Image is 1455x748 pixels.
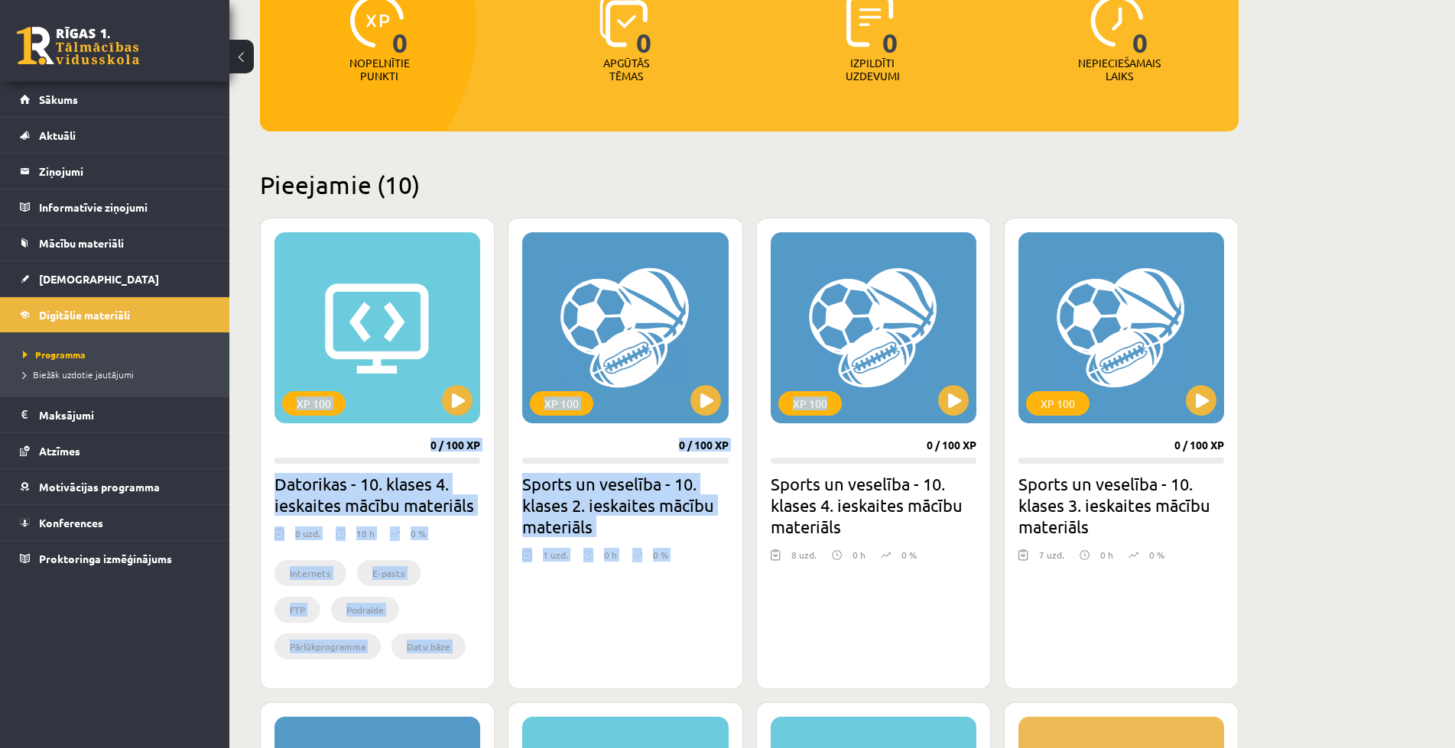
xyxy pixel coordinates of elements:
p: 0 % [901,548,917,562]
a: Atzīmes [20,433,210,468]
h2: Sports un veselība - 10. klases 4. ieskaites mācību materiāls [771,473,976,537]
span: [DEMOGRAPHIC_DATA] [39,272,159,286]
h2: Pieejamie (10) [260,170,1239,199]
a: [DEMOGRAPHIC_DATA] [20,261,210,296]
a: Programma [23,348,214,361]
div: 1 uzd. [543,548,568,571]
div: 8 uzd. [791,548,817,571]
p: Izpildīti uzdevumi [843,57,902,83]
legend: Maksājumi [39,397,210,432]
p: 0 h [604,548,617,562]
a: Biežāk uzdotie jautājumi [23,368,214,381]
span: Mācību materiāli [39,236,124,250]
legend: Ziņojumi [39,154,210,189]
span: Motivācijas programma [39,480,160,494]
div: XP 100 [530,391,593,416]
p: 18 h [356,526,375,540]
h2: Sports un veselība - 10. klases 2. ieskaites mācību materiāls [522,473,728,537]
span: Digitālie materiāli [39,308,130,322]
span: Proktoringa izmēģinājums [39,552,172,565]
a: Digitālie materiāli [20,297,210,332]
a: Konferences [20,505,210,540]
p: 0 h [853,548,866,562]
span: Atzīmes [39,444,80,458]
a: Mācību materiāli [20,225,210,261]
p: Nepieciešamais laiks [1078,57,1161,83]
legend: Informatīvie ziņojumi [39,189,210,225]
a: Sākums [20,82,210,117]
li: Podraide [331,597,399,623]
a: Ziņojumi [20,154,210,189]
li: Pārlūkprogramma [274,633,381,659]
div: XP 100 [282,391,346,416]
span: Programma [23,348,86,361]
li: Internets [274,560,346,586]
h2: Datorikas - 10. klases 4. ieskaites mācību materiāls [274,473,480,516]
a: Informatīvie ziņojumi [20,189,210,225]
a: Rīgas 1. Tālmācības vidusskola [17,27,139,65]
div: 8 uzd. [295,526,320,549]
p: 0 h [1100,548,1113,562]
div: 7 uzd. [1039,548,1064,571]
p: Apgūtās tēmas [596,57,656,83]
div: XP 100 [778,391,842,416]
li: Datu bāze [391,633,466,659]
a: Motivācijas programma [20,469,210,504]
a: Proktoringa izmēģinājums [20,541,210,576]
p: 0 % [653,548,668,562]
p: 0 % [1149,548,1164,562]
li: E-pasts [357,560,421,586]
li: FTP [274,597,320,623]
h2: Sports un veselība - 10. klases 3. ieskaites mācību materiāls [1018,473,1224,537]
span: Aktuāli [39,128,76,142]
a: Aktuāli [20,118,210,153]
a: Maksājumi [20,397,210,432]
span: Sākums [39,92,78,106]
span: Biežāk uzdotie jautājumi [23,368,134,380]
div: XP 100 [1026,391,1090,416]
span: Konferences [39,516,103,529]
p: Nopelnītie punkti [349,57,410,83]
p: 0 % [411,526,426,540]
